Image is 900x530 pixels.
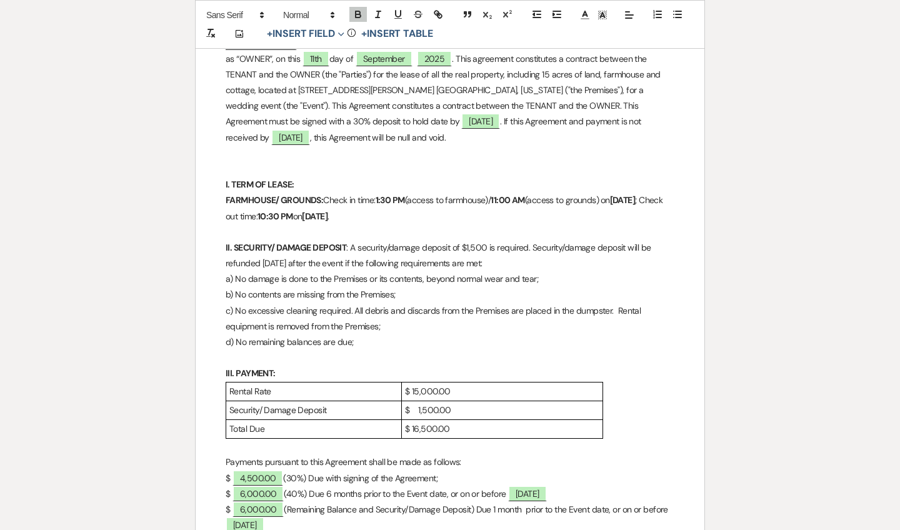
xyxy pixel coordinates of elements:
[302,51,329,66] span: 11th
[226,486,674,502] p: $ (40%) Due 6 months prior to the Event date, or on or before
[226,240,674,271] p: : A security/damage deposit of $1,500 is required. Security/damage deposit will be refunded [DATE...
[229,402,398,418] p: Security/ Damage Deposit
[232,470,284,486] span: 4,500.00
[226,287,674,302] p: b) No contents are missing from the Premises;
[226,192,674,224] p: Check in time: (access to farmhouse)/ (access to grounds) on ; Check out time: on .
[226,303,674,334] p: c) No excessive cleaning required. All debris and discards from the Premises are placed in the du...
[226,179,294,190] strong: I. TERM OF LEASE:
[226,454,674,470] p: Payments pursuant to this Agreement shall be made as follows:
[232,486,284,501] span: 6,000.00
[508,486,547,501] span: [DATE]
[229,421,398,437] p: Total Due
[226,334,674,350] p: d) No remaining balances are due;
[405,421,599,437] p: $ 16,500.00
[226,367,276,379] strong: III. PAYMENT:
[267,29,272,39] span: +
[302,211,327,222] strong: [DATE]
[461,113,500,129] span: [DATE]
[226,242,346,253] strong: II. SECURITY/ DAMAGE DEPOSIT
[417,51,452,66] span: 2025
[229,384,398,399] p: Rental Rate
[226,19,674,146] p: This Rental Lease Agreement ("Agreement") is entered into by and between the renter, hereinafter ...
[491,194,525,206] strong: 11:00 AM
[405,384,599,399] p: $ 15,000.00
[357,26,437,41] button: +Insert Table
[356,51,412,66] span: September
[232,501,284,517] span: 6,000.00
[610,194,636,206] strong: [DATE]
[277,7,339,22] span: Header Formats
[226,194,323,206] strong: FARMHOUSE/ GROUNDS:
[271,129,310,145] span: [DATE]
[226,471,674,486] p: $ (30%) Due with signing of the Agreement;
[226,271,674,287] p: a) No damage is done to the Premises or its contents, beyond normal wear and tear;
[405,402,599,418] p: $ 1,500.00
[621,7,638,22] span: Alignment
[361,29,367,39] span: +
[594,7,611,22] span: Text Background Color
[257,211,293,222] strong: 10:30 PM
[376,194,405,206] strong: 1:30 PM
[262,26,349,41] button: Insert Field
[576,7,594,22] span: Text Color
